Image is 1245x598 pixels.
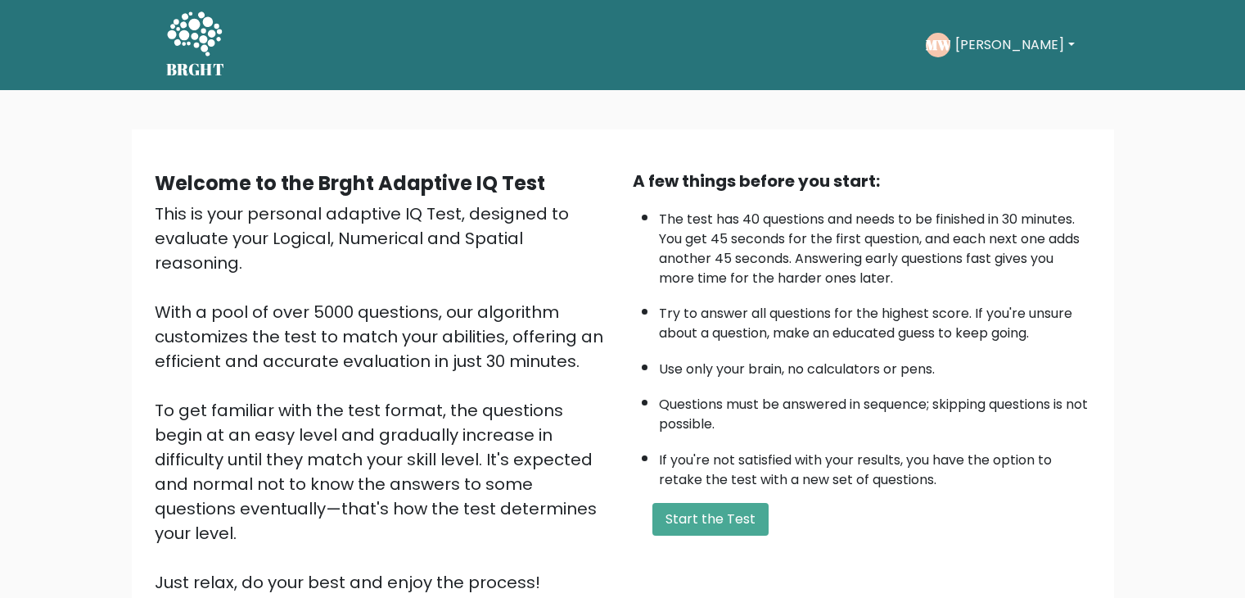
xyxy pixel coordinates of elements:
h5: BRGHT [166,60,225,79]
li: Try to answer all questions for the highest score. If you're unsure about a question, make an edu... [659,296,1091,343]
button: [PERSON_NAME] [950,34,1079,56]
button: Start the Test [652,503,769,536]
li: If you're not satisfied with your results, you have the option to retake the test with a new set ... [659,442,1091,490]
a: BRGHT [166,7,225,84]
li: Questions must be answered in sequence; skipping questions is not possible. [659,387,1091,434]
div: This is your personal adaptive IQ Test, designed to evaluate your Logical, Numerical and Spatial ... [155,202,613,595]
li: Use only your brain, no calculators or pens. [659,351,1091,379]
div: A few things before you start: [633,169,1091,193]
b: Welcome to the Brght Adaptive IQ Test [155,170,545,197]
li: The test has 40 questions and needs to be finished in 30 minutes. You get 45 seconds for the firs... [659,202,1091,288]
text: MW [926,35,952,54]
